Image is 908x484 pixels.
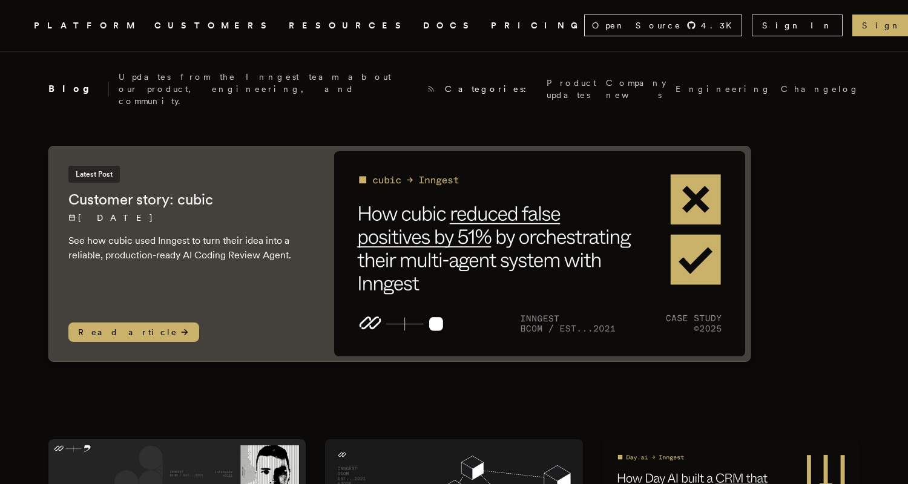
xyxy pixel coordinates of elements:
[701,19,739,31] span: 4.3 K
[752,15,843,36] a: Sign In
[781,83,860,95] a: Changelog
[334,151,745,356] img: Featured image for Customer story: cubic blog post
[68,322,199,342] span: Read article
[547,77,596,101] a: Product updates
[68,190,310,209] h2: Customer story: cubic
[423,18,476,33] a: DOCS
[592,19,682,31] span: Open Source
[119,71,417,107] p: Updates from the Inngest team about our product, engineering, and community.
[68,166,120,183] span: Latest Post
[289,18,409,33] button: RESOURCES
[676,83,771,95] a: Engineering
[48,146,751,362] a: Latest PostCustomer story: cubic[DATE] See how cubic used Inngest to turn their idea into a relia...
[606,77,666,101] a: Company news
[68,212,310,224] p: [DATE]
[445,83,537,95] span: Categories:
[48,82,109,96] h2: Blog
[68,234,310,263] p: See how cubic used Inngest to turn their idea into a reliable, production-ready AI Coding Review ...
[34,18,140,33] button: PLATFORM
[154,18,274,33] a: CUSTOMERS
[491,18,584,33] a: PRICING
